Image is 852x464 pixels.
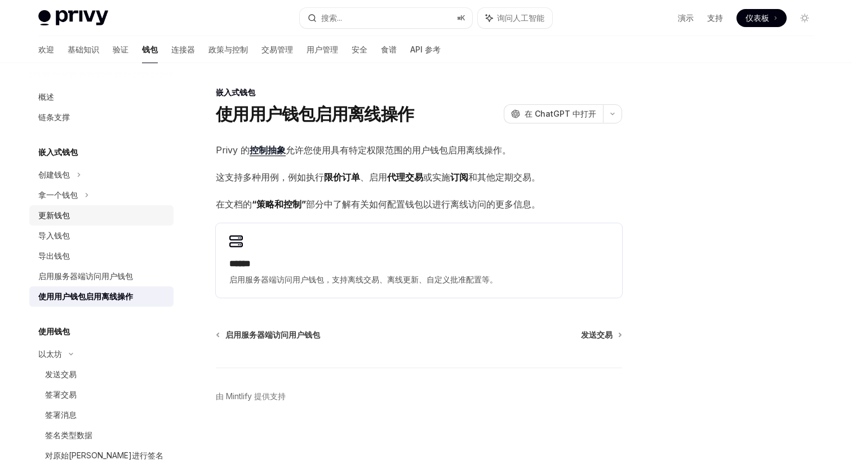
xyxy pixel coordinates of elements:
font: 连接器 [171,45,195,54]
a: 控制抽象 [250,144,286,156]
font: 仪表板 [745,13,769,23]
button: 在 ChatGPT 中打开 [504,104,603,123]
img: 灯光标志 [38,10,108,26]
font: 签署交易 [45,390,77,399]
font: 演示 [678,13,694,23]
a: API 参考 [410,36,441,63]
a: 签署消息 [29,405,174,425]
font: 使用用户钱包启用离线操作 [216,104,414,124]
a: 导出钱包 [29,246,174,266]
button: 搜索...⌘K [300,8,472,28]
font: 对原始[PERSON_NAME]进行签名 [45,450,163,460]
a: 由 Mintlify 提供支持 [216,391,286,402]
font: 由 Mintlify 提供支持 [216,391,286,401]
font: 订阅 [450,171,468,183]
font: 代理交易 [387,171,423,183]
font: 在 ChatGPT 中打开 [525,109,596,118]
font: 限价订单 [324,171,360,183]
a: 欢迎 [38,36,54,63]
a: 签署交易 [29,385,174,405]
a: 仪表板 [736,9,787,27]
a: 交易管理 [261,36,293,63]
font: 以太坊 [38,349,62,359]
a: 钱包 [142,36,158,63]
font: 政策与控制 [208,45,248,54]
font: Privy 的 [216,144,250,156]
font: 导入钱包 [38,231,70,240]
font: 概述 [38,92,54,101]
button: 询问人工智能 [478,8,552,28]
font: 使用用户钱包启用离线操作 [38,291,133,301]
a: 概述 [29,87,174,107]
font: 基础知识 [68,45,99,54]
a: 签名类型数据 [29,425,174,445]
button: 切换暗模式 [796,9,814,27]
a: 连接器 [171,36,195,63]
font: 创建钱包 [38,170,70,179]
font: 和其他定期交易。 [468,171,540,183]
font: 发送交易 [581,330,613,339]
font: 允许您使用具有特定权限范围的用户钱包启用离线操作。 [286,144,511,156]
font: 用户管理 [307,45,338,54]
font: 这支持多种用例，例如执行 [216,171,324,183]
a: 启用服务器端访问用户钱包 [29,266,174,286]
a: 导入钱包 [29,226,174,246]
a: 链条支撑 [29,107,174,127]
font: 、启用 [360,171,387,183]
font: 嵌入式钱包 [216,87,255,97]
font: ⌘ [457,14,460,22]
a: 支持 [707,12,723,24]
a: 使用用户钱包启用离线操作 [29,286,174,307]
font: 启用服务器端访问用户钱包 [225,330,320,339]
font: 在文档的 [216,198,252,210]
font: 交易管理 [261,45,293,54]
font: 询问人工智能 [497,13,544,23]
font: 支持 [707,13,723,23]
font: K [460,14,465,22]
font: 或实施 [423,171,450,183]
a: 用户管理 [307,36,338,63]
font: 更新钱包 [38,210,70,220]
a: 启用服务器端访问用户钱包 [217,329,320,341]
a: 政策与控制 [208,36,248,63]
font: 导出钱包 [38,251,70,260]
font: “策略和控制” [252,198,306,210]
font: 拿一个钱包 [38,190,78,200]
font: 使用钱包 [38,326,70,336]
font: 启用服务器端访问用户钱包 [38,271,133,281]
font: 欢迎 [38,45,54,54]
a: 发送交易 [29,364,174,385]
a: 发送交易 [581,329,621,341]
font: 启用服务器端访问用户钱包，支持离线交易、离线更新、自定义批准配置等。 [229,275,498,284]
a: 验证 [113,36,128,63]
font: 钱包 [142,45,158,54]
font: 食谱 [381,45,397,54]
a: 安全 [352,36,367,63]
font: 链条支撑 [38,112,70,122]
a: 食谱 [381,36,397,63]
font: 签署消息 [45,410,77,419]
font: API 参考 [410,45,441,54]
a: 演示 [678,12,694,24]
a: **** *启用服务器端访问用户钱包，支持离线交易、离线更新、自定义批准配置等。 [216,223,622,298]
font: 部分中了解有关如何配置钱包以进行离线访问的更多信息。 [306,198,540,210]
font: 发送交易 [45,369,77,379]
font: 签名类型数据 [45,430,92,440]
a: 基础知识 [68,36,99,63]
a: 更新钱包 [29,205,174,226]
font: 安全 [352,45,367,54]
font: 搜索... [321,13,342,23]
font: 验证 [113,45,128,54]
font: 嵌入式钱包 [38,147,78,157]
